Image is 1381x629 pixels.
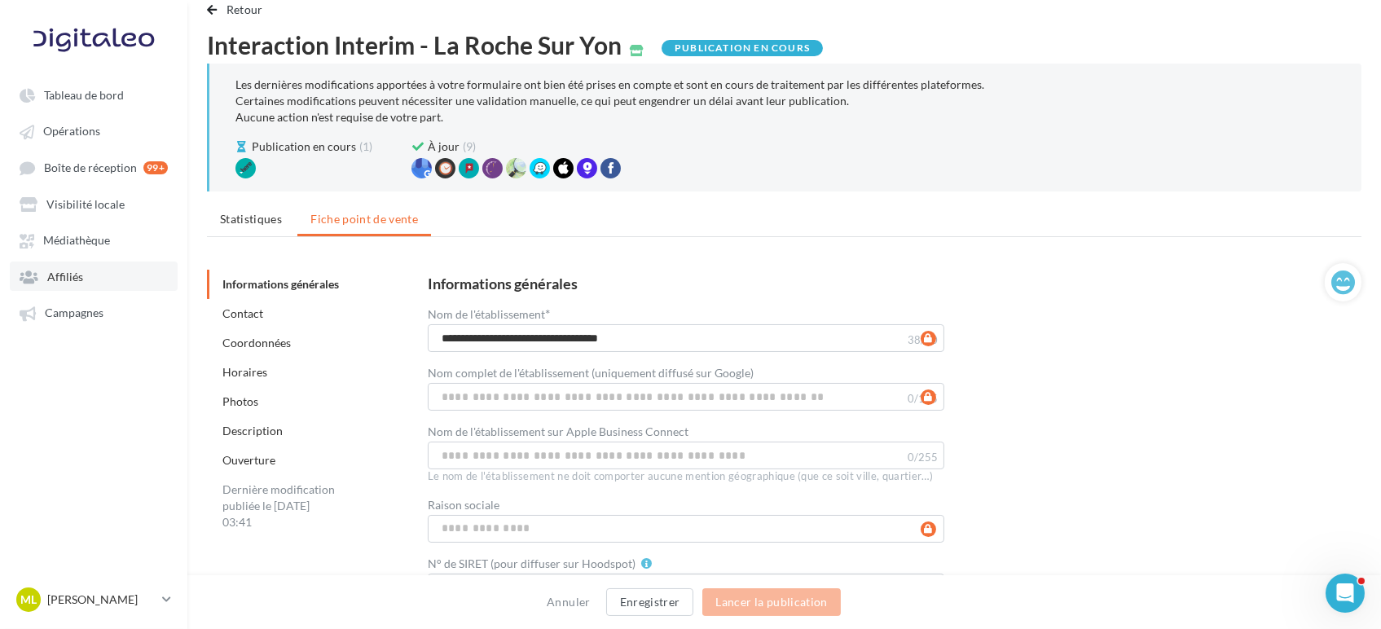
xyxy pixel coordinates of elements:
[10,225,178,254] a: Médiathèque
[46,197,125,211] span: Visibilité locale
[428,276,578,291] div: Informations générales
[227,2,263,16] span: Retour
[45,306,103,320] span: Campagnes
[207,475,354,537] div: Dernière modification publiée le [DATE] 03:41
[47,592,156,608] p: [PERSON_NAME]
[428,558,636,570] label: N° de SIRET (pour diffuser sur Hoodspot)
[143,161,168,174] div: 99+
[235,77,1335,125] div: Les dernières modifications apportées à votre formulaire ont bien été prises en compte et sont en...
[702,588,840,616] button: Lancer la publication
[222,336,291,350] a: Coordonnées
[908,394,938,404] label: 0/125
[662,40,823,56] div: Publication en cours
[207,33,622,57] span: Interaction Interim - La Roche Sur Yon
[222,365,267,379] a: Horaires
[428,499,499,511] label: Raison sociale
[540,592,596,612] button: Annuler
[222,424,283,438] a: Description
[428,426,688,438] label: Nom de l'établissement sur Apple Business Connect
[222,306,263,320] a: Contact
[428,139,460,155] span: À jour
[10,116,178,145] a: Opérations
[44,161,137,174] span: Boîte de réception
[10,262,178,291] a: Affiliés
[428,367,754,379] label: Nom complet de l'établissement (uniquement diffusé sur Google)
[10,297,178,327] a: Campagnes
[13,584,174,615] a: ML [PERSON_NAME]
[606,588,694,616] button: Enregistrer
[220,212,282,226] span: Statistiques
[44,88,124,102] span: Tableau de bord
[463,139,476,155] span: (9)
[428,307,550,320] label: Nom de l'établissement
[222,394,258,408] a: Photos
[10,189,178,218] a: Visibilité locale
[43,125,100,139] span: Opérations
[10,152,178,183] a: Boîte de réception 99+
[1326,574,1365,613] iframe: Intercom live chat
[43,234,110,248] span: Médiathèque
[47,270,83,284] span: Affiliés
[428,469,944,484] div: Le nom de l'établissement ne doit comporter aucune mention géographique (que ce soit ville, quart...
[222,277,339,291] a: Informations générales
[908,452,938,463] label: 0/255
[359,139,372,155] span: (1)
[252,139,356,155] span: Publication en cours
[222,453,275,467] a: Ouverture
[908,335,938,345] label: 38/50
[10,80,178,109] a: Tableau de bord
[20,592,37,608] span: ML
